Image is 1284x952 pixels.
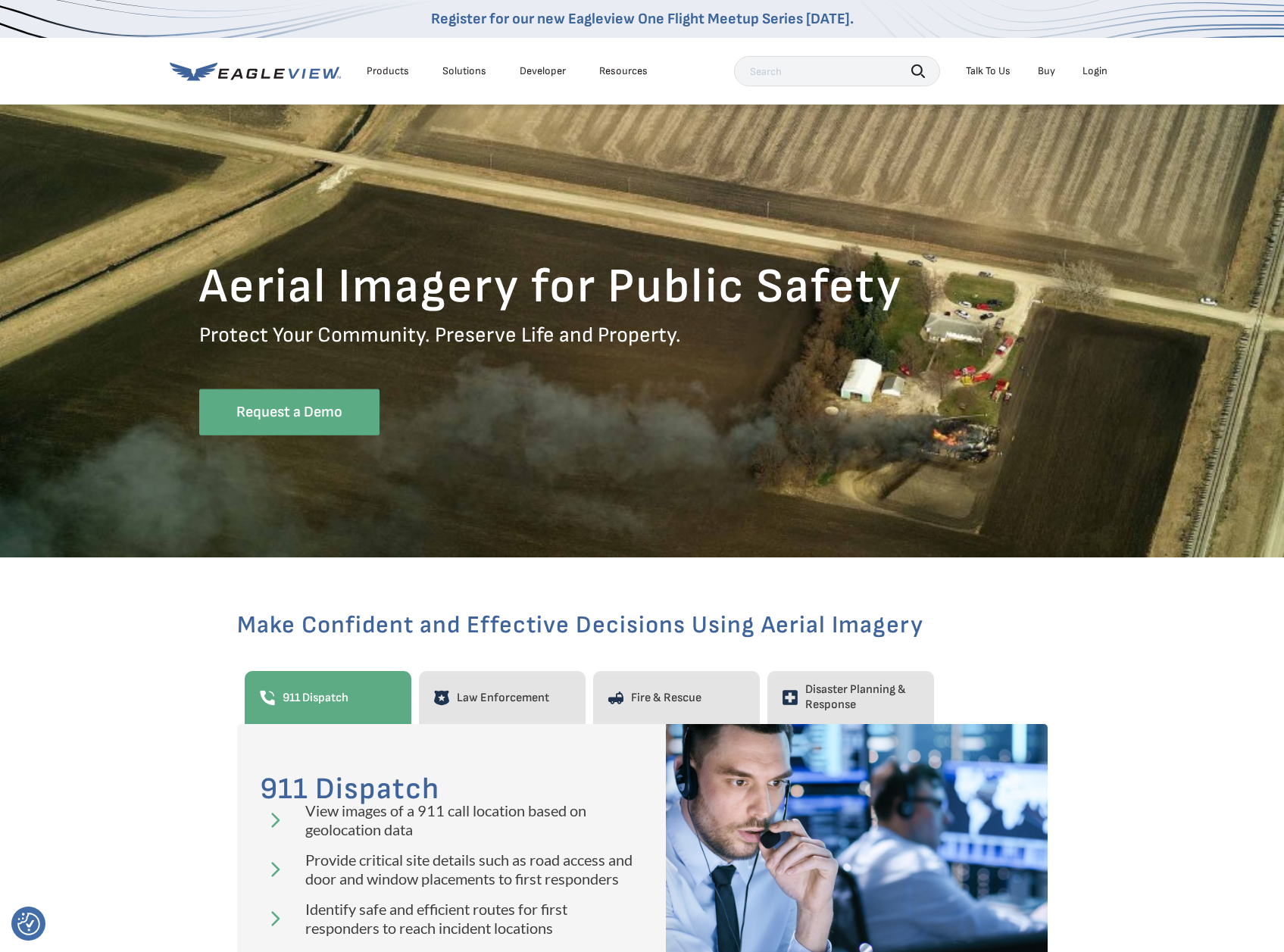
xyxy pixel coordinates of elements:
[199,269,1086,305] h2: Aerial Imagery for Public Safety
[734,56,940,86] input: Search
[966,64,1011,78] div: Talk To Us
[305,801,642,851] td: View images of a 911 call location based on geolocation data
[260,777,642,801] h3: 911 Dispatch
[1038,64,1055,78] a: Buy
[599,64,648,78] div: Resources
[442,64,486,78] div: Solutions
[367,64,409,78] div: Products
[17,913,40,935] button: Consent Preferences
[431,10,854,28] a: Register for our new Eagleview One Flight Meetup Series [DATE].
[1082,64,1107,78] div: Login
[199,389,380,435] a: Request a Demo
[805,682,919,713] span: Disaster Planning & Response
[283,688,348,707] span: 911 Dispatch
[305,900,642,938] td: Identify safe and efficient routes for first responders to reach incident locations
[305,851,642,900] td: Provide critical site details such as road access and door and window placements to first responders
[199,323,1086,370] p: Protect Your Community. Preserve Life and Property.
[457,688,549,707] span: Law Enforcement
[237,603,1048,671] h2: Make Confident and Effective Decisions Using Aerial Imagery
[631,688,701,707] span: Fire & Rescue
[520,64,566,78] a: Developer
[17,913,40,935] img: Revisit consent button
